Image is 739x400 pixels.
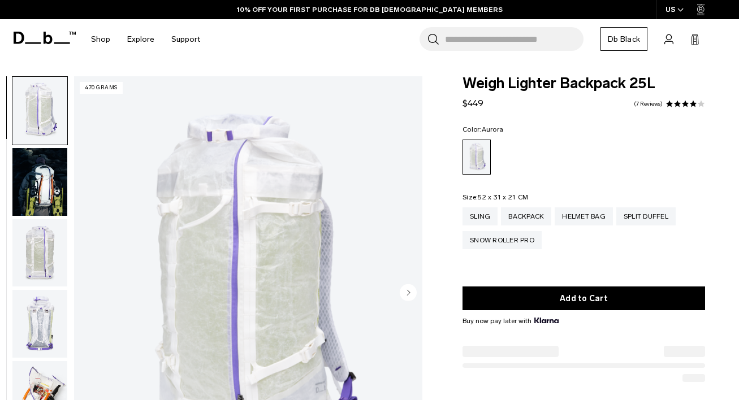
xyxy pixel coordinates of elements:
[463,194,528,201] legend: Size:
[12,77,67,145] img: Weigh_Lighter_Backpack_25L_1.png
[400,284,417,303] button: Next slide
[463,76,705,91] span: Weigh Lighter Backpack 25L
[463,140,491,175] a: Aurora
[616,207,676,225] a: Split Duffel
[12,147,68,216] button: Weigh_Lighter_Backpack_25L_Lifestyle_new.png
[12,148,67,216] img: Weigh_Lighter_Backpack_25L_Lifestyle_new.png
[482,125,504,133] span: Aurora
[80,82,123,94] p: 470 grams
[12,290,67,358] img: Weigh_Lighter_Backpack_25L_3.png
[12,219,68,288] button: Weigh_Lighter_Backpack_25L_2.png
[534,318,559,323] img: {"height" => 20, "alt" => "Klarna"}
[463,126,503,133] legend: Color:
[463,98,483,108] span: $449
[600,27,647,51] a: Db Black
[127,19,154,59] a: Explore
[12,289,68,358] button: Weigh_Lighter_Backpack_25L_3.png
[12,76,68,145] button: Weigh_Lighter_Backpack_25L_1.png
[463,207,498,225] a: Sling
[463,316,559,326] span: Buy now pay later with
[501,207,551,225] a: Backpack
[463,231,542,249] a: Snow Roller Pro
[555,207,613,225] a: Helmet Bag
[634,101,663,107] a: 7 reviews
[12,219,67,287] img: Weigh_Lighter_Backpack_25L_2.png
[171,19,200,59] a: Support
[463,286,705,310] button: Add to Cart
[237,5,503,15] a: 10% OFF YOUR FIRST PURCHASE FOR DB [DEMOGRAPHIC_DATA] MEMBERS
[478,193,528,201] span: 52 x 31 x 21 CM
[83,19,209,59] nav: Main Navigation
[91,19,110,59] a: Shop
